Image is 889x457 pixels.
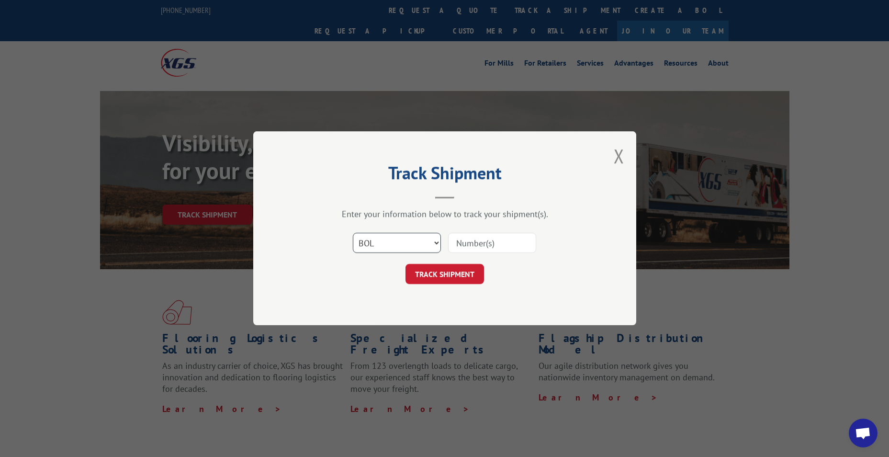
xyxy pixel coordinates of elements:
[849,419,878,447] a: Open chat
[614,143,624,169] button: Close modal
[448,233,536,253] input: Number(s)
[301,166,588,184] h2: Track Shipment
[405,264,484,285] button: TRACK SHIPMENT
[301,209,588,220] div: Enter your information below to track your shipment(s).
